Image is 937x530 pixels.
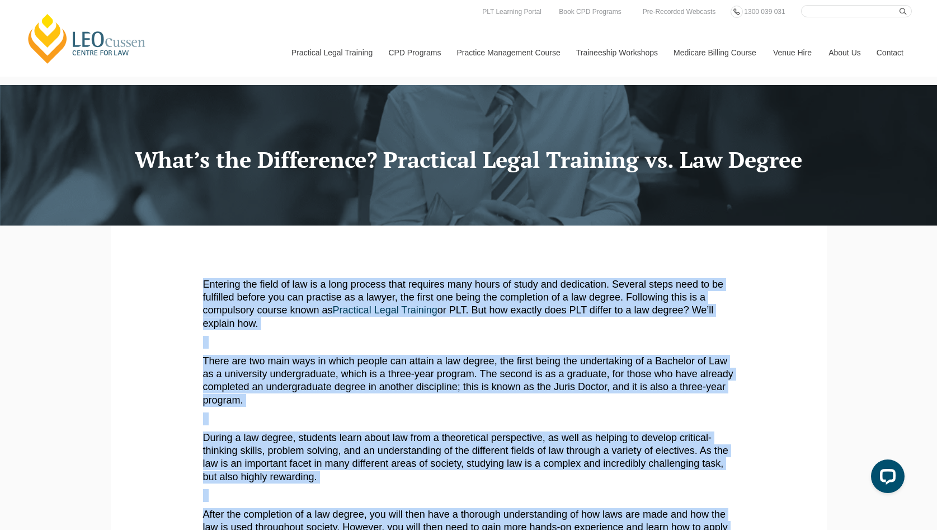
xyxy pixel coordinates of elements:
p: During a law degree, students learn about law from a theoretical perspective, as well as helping ... [203,431,734,484]
a: Practical Legal Training [333,304,437,316]
p: There are two main ways in which people can attain a law degree, the first being the undertaking ... [203,355,734,407]
a: Traineeship Workshops [568,29,665,77]
a: Venue Hire [765,29,820,77]
p: Entering the field of law is a long process that requires many hours of study and dedication. Sev... [203,278,734,331]
a: Book CPD Programs [556,6,624,18]
iframe: LiveChat chat widget [862,455,909,502]
a: Practice Management Course [449,29,568,77]
a: CPD Programs [380,29,448,77]
a: [PERSON_NAME] Centre for Law [25,12,149,65]
h1: What’s the Difference? Practical Legal Training vs. Law Degree [119,147,818,172]
a: PLT Learning Portal [479,6,544,18]
a: Practical Legal Training [283,29,380,77]
a: 1300 039 031 [741,6,788,18]
a: Medicare Billing Course [665,29,765,77]
a: Contact [868,29,912,77]
a: Pre-Recorded Webcasts [640,6,719,18]
a: About Us [820,29,868,77]
span: 1300 039 031 [744,8,785,16]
